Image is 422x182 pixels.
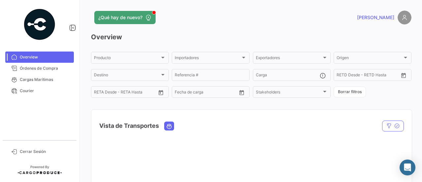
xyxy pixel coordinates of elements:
button: Open calendar [156,88,166,97]
button: Ocean [165,122,174,130]
a: Órdenes de Compra [5,63,74,74]
span: Courier [20,88,71,94]
span: Exportadores [256,56,322,61]
a: Cargas Marítimas [5,74,74,85]
span: Producto [94,56,160,61]
input: Hasta [110,91,140,95]
button: Open calendar [237,88,247,97]
button: Borrar filtros [334,87,366,97]
span: Cerrar Sesión [20,149,71,155]
button: ¿Qué hay de nuevo? [94,11,156,24]
input: Desde [94,91,106,95]
input: Hasta [191,91,221,95]
span: Destino [94,74,160,78]
span: Cargas Marítimas [20,77,71,83]
img: placeholder-user.png [398,11,411,24]
h3: Overview [91,32,411,42]
span: Importadores [175,56,241,61]
input: Desde [337,74,348,78]
a: Overview [5,52,74,63]
img: powered-by.png [23,8,56,41]
span: Origen [337,56,403,61]
input: Desde [175,91,187,95]
span: Órdenes de Compra [20,65,71,71]
input: Hasta [353,74,383,78]
span: ¿Qué hay de nuevo? [98,14,142,21]
h4: Vista de Transportes [99,121,159,130]
button: Open calendar [399,70,408,80]
a: Courier [5,85,74,96]
span: [PERSON_NAME] [357,14,394,21]
span: Overview [20,54,71,60]
span: Stakeholders [256,91,322,95]
div: Abrir Intercom Messenger [400,160,415,175]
